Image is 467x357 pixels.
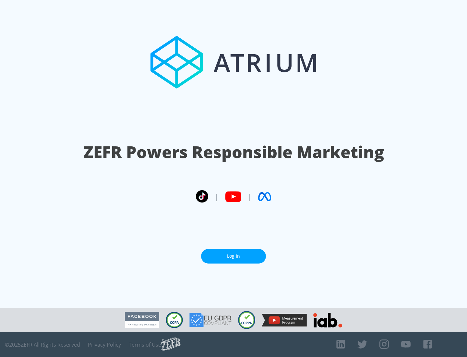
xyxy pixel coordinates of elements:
a: Log In [201,249,266,264]
span: | [215,192,219,202]
img: CCPA Compliant [166,312,183,328]
a: Privacy Policy [88,341,121,348]
span: © 2025 ZEFR All Rights Reserved [5,341,80,348]
img: COPPA Compliant [238,311,255,329]
img: IAB [313,313,342,327]
img: GDPR Compliant [189,313,232,327]
img: Facebook Marketing Partner [125,312,159,328]
h1: ZEFR Powers Responsible Marketing [83,141,384,163]
a: Terms of Use [129,341,161,348]
img: YouTube Measurement Program [262,314,307,326]
span: | [248,192,252,202]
